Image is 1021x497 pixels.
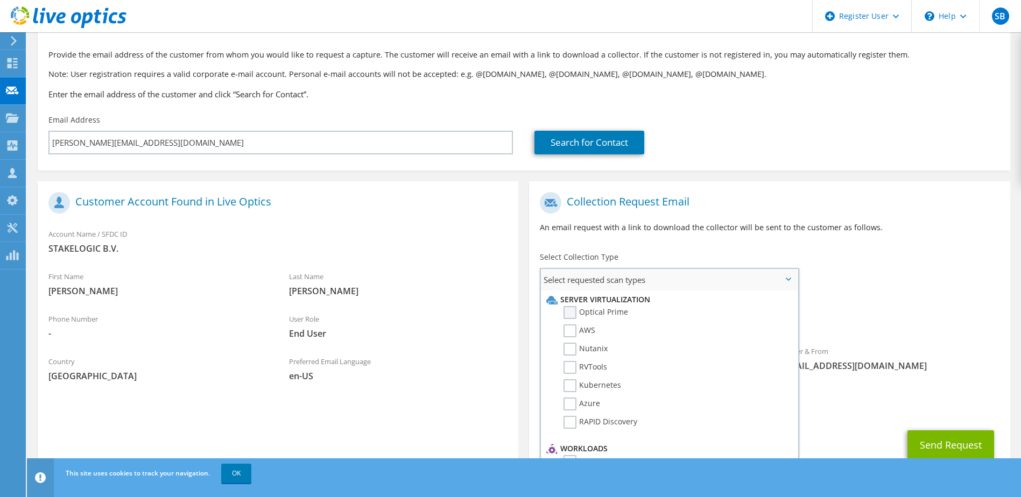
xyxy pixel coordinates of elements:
[564,343,608,356] label: Nutanix
[564,306,628,319] label: Optical Prime
[38,223,518,260] div: Account Name / SFDC ID
[289,370,508,382] span: en-US
[780,360,999,372] span: [EMAIL_ADDRESS][DOMAIN_NAME]
[544,293,792,306] li: Server Virtualization
[48,192,502,214] h1: Customer Account Found in Live Optics
[48,68,999,80] p: Note: User registration requires a valid corporate e-mail account. Personal e-mail accounts will ...
[48,285,267,297] span: [PERSON_NAME]
[278,308,519,345] div: User Role
[278,350,519,387] div: Preferred Email Language
[540,192,994,214] h1: Collection Request Email
[564,416,637,429] label: RAPID Discovery
[48,328,267,339] span: -
[540,252,618,262] label: Select Collection Type
[534,131,644,154] a: Search for Contact
[289,328,508,339] span: End User
[564,397,600,410] label: Azure
[529,382,1010,420] div: CC & Reply To
[48,370,267,382] span: [GEOGRAPHIC_DATA]
[564,455,618,468] label: SQL Server
[278,265,519,302] div: Last Name
[289,285,508,297] span: [PERSON_NAME]
[564,324,595,337] label: AWS
[529,295,1010,335] div: Requested Collections
[992,8,1009,25] span: SB
[48,49,999,61] p: Provide the email address of the customer from whom you would like to request a capture. The cust...
[38,308,278,345] div: Phone Number
[38,350,278,387] div: Country
[544,442,792,455] li: Workloads
[48,115,100,125] label: Email Address
[564,361,607,374] label: RVTools
[564,379,621,392] label: Kubernetes
[925,11,934,21] svg: \n
[48,88,999,100] h3: Enter the email address of the customer and click “Search for Contact”.
[48,243,508,254] span: STAKELOGIC B.V.
[66,468,210,478] span: This site uses cookies to track your navigation.
[770,340,1010,377] div: Sender & From
[529,340,770,377] div: To
[907,430,994,459] button: Send Request
[541,269,797,290] span: Select requested scan types
[540,222,999,233] p: An email request with a link to download the collector will be sent to the customer as follows.
[221,464,251,483] a: OK
[38,265,278,302] div: First Name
